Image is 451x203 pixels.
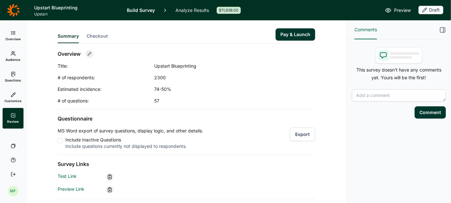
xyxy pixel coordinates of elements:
[7,119,19,124] span: Review
[5,99,22,103] span: Customize
[3,46,23,67] a: Audience
[3,67,23,87] a: Questions
[65,137,203,143] div: Include Inactive Questions
[5,37,21,41] span: Overview
[154,98,283,104] div: 57
[58,160,315,168] h2: Survey Links
[418,6,443,14] div: Draft
[58,128,203,134] p: MS Word export of survey questions, display logic, and other details.
[3,108,23,129] a: Review
[34,12,119,17] span: Upstart
[217,7,241,14] div: $11,638.00
[58,33,79,43] button: Summary
[58,74,154,81] div: # of respondents:
[58,50,80,58] h2: Overview
[5,78,21,82] span: Questions
[154,63,283,69] div: Upstart Blueprinting
[3,25,23,46] a: Overview
[394,6,411,14] span: Preview
[385,6,411,14] a: Preview
[354,26,377,34] span: Comments
[58,115,315,122] h2: Questionnaire
[354,21,377,39] button: Comments
[58,98,154,104] div: # of questions:
[58,186,84,192] a: Preview Link
[418,6,443,15] button: Draft
[6,57,21,62] span: Audience
[58,86,154,92] div: Estimated incidence:
[106,173,114,181] div: Copy link
[65,143,203,150] div: Include questions currently not displayed to respondents.
[415,106,446,119] button: Comment
[106,186,114,194] div: Copy link
[8,186,18,196] div: MF
[276,28,315,41] button: Pay & Launch
[3,87,23,108] a: Customize
[154,86,283,92] div: 74-50%
[352,66,446,82] p: This survey doesn't have any comments yet. Yours will be the first!
[58,173,77,179] a: Test Link
[154,74,283,81] div: 2300
[58,63,154,69] div: Title:
[290,128,315,141] button: Export
[34,4,119,12] h1: Upstart Blueprinting
[87,33,108,39] span: Checkout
